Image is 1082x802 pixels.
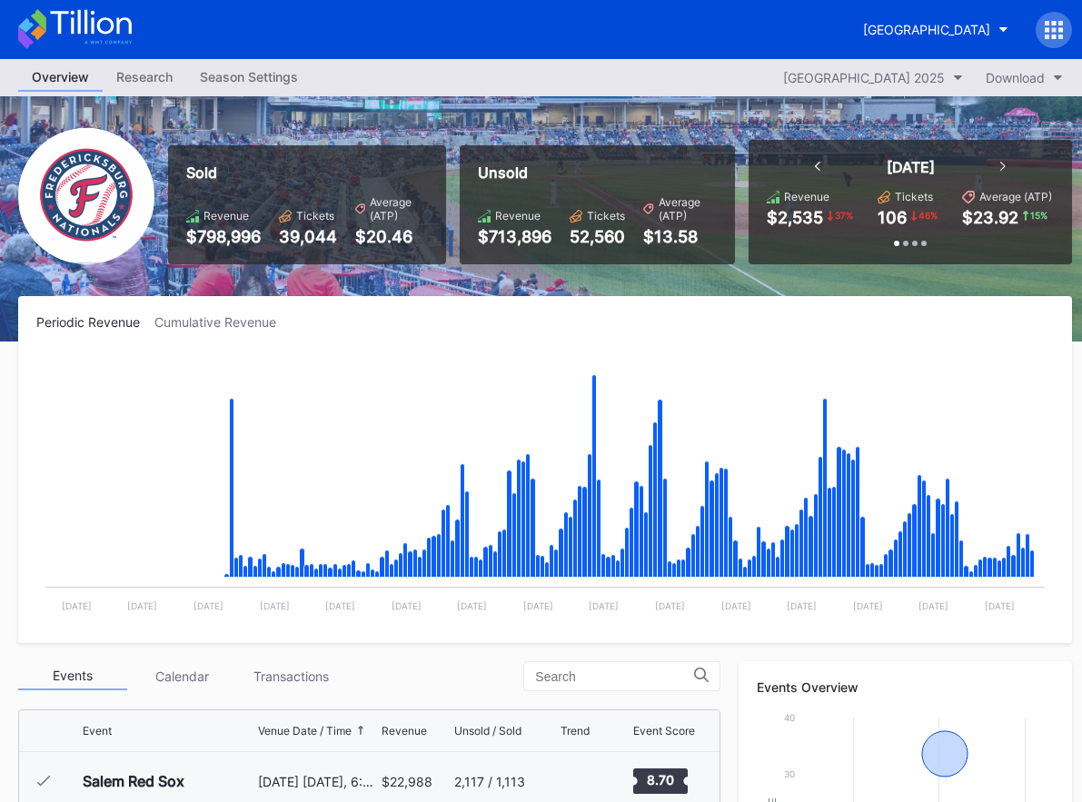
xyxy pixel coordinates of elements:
a: Season Settings [186,64,312,92]
button: [GEOGRAPHIC_DATA] [849,13,1022,46]
div: Revenue [382,724,427,738]
text: [DATE] [853,600,883,611]
div: [DATE] [887,158,935,176]
button: [GEOGRAPHIC_DATA] 2025 [774,65,972,90]
div: $798,996 [186,227,261,246]
div: Events [18,662,127,690]
div: 37 % [833,208,855,223]
div: Research [103,64,186,90]
div: Average (ATP) [370,195,428,223]
div: [DATE] [DATE], 6:35PM [258,774,377,789]
text: 8.70 [647,772,674,787]
div: $713,896 [478,227,551,246]
div: Average (ATP) [979,190,1052,203]
div: $22,988 [382,774,432,789]
text: 40 [784,712,795,723]
svg: Chart title [36,352,1054,625]
div: Tickets [296,209,334,223]
div: Tickets [895,190,933,203]
div: 106 [878,208,907,227]
div: Venue Date / Time [258,724,352,738]
button: Download [977,65,1072,90]
div: Season Settings [186,64,312,90]
div: Revenue [784,190,829,203]
text: [DATE] [721,600,751,611]
input: Search [535,669,694,684]
text: [DATE] [260,600,290,611]
text: [DATE] [457,600,487,611]
div: Cumulative Revenue [154,314,291,330]
div: Event Score [633,724,695,738]
text: [DATE] [325,600,355,611]
img: Fredericksburg_Nationals_Primary.png [18,128,154,264]
div: $23.92 [962,208,1018,227]
text: [DATE] [194,600,223,611]
text: [DATE] [655,600,685,611]
div: [GEOGRAPHIC_DATA] [863,22,990,37]
text: [DATE] [392,600,422,611]
div: Periodic Revenue [36,314,154,330]
text: [DATE] [985,600,1015,611]
div: Trend [561,724,590,738]
text: 30 [784,768,795,779]
div: 52,560 [570,227,625,246]
a: Overview [18,64,103,92]
div: Tickets [587,209,625,223]
div: Revenue [203,209,249,223]
div: Calendar [127,662,236,690]
div: Events Overview [757,679,1054,695]
text: [DATE] [918,600,948,611]
div: 39,044 [279,227,337,246]
div: $2,535 [767,208,823,227]
div: Event [83,724,112,738]
text: [DATE] [787,600,817,611]
text: [DATE] [589,600,619,611]
div: [GEOGRAPHIC_DATA] 2025 [783,70,945,85]
text: [DATE] [523,600,553,611]
div: Average (ATP) [659,195,717,223]
div: Download [986,70,1045,85]
text: [DATE] [127,600,157,611]
a: Research [103,64,186,92]
div: Unsold / Sold [454,724,521,738]
div: 2,117 / 1,113 [454,774,525,789]
div: Salem Red Sox [83,772,184,790]
text: [DATE] [62,600,92,611]
div: 46 % [917,208,939,223]
div: Unsold [478,163,717,182]
div: Transactions [236,662,345,690]
div: $13.58 [643,227,717,246]
div: Sold [186,163,428,182]
div: Revenue [495,209,541,223]
div: 15 % [1028,208,1049,223]
div: $20.46 [355,227,428,246]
